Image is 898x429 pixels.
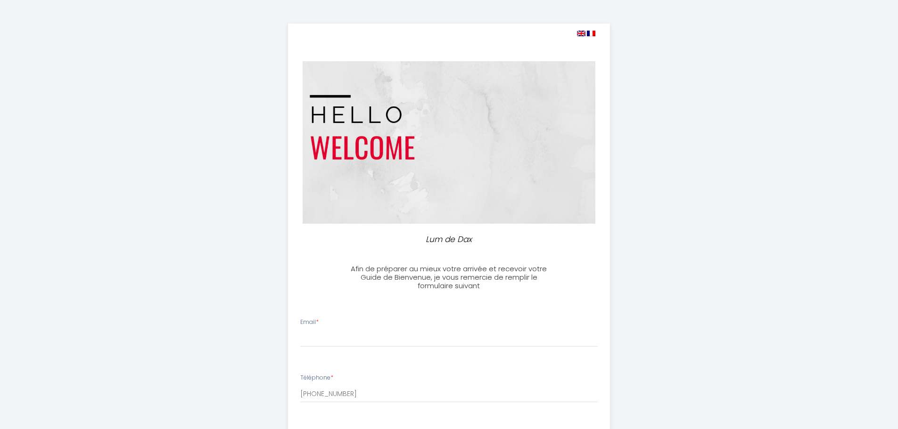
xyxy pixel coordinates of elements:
[587,31,595,36] img: fr.png
[577,31,585,36] img: en.png
[348,233,550,246] p: Lum de Dax
[300,373,333,382] label: Téléphone
[344,265,554,290] h3: Afin de préparer au mieux votre arrivée et recevoir votre Guide de Bienvenue, je vous remercie de...
[300,318,319,327] label: Email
